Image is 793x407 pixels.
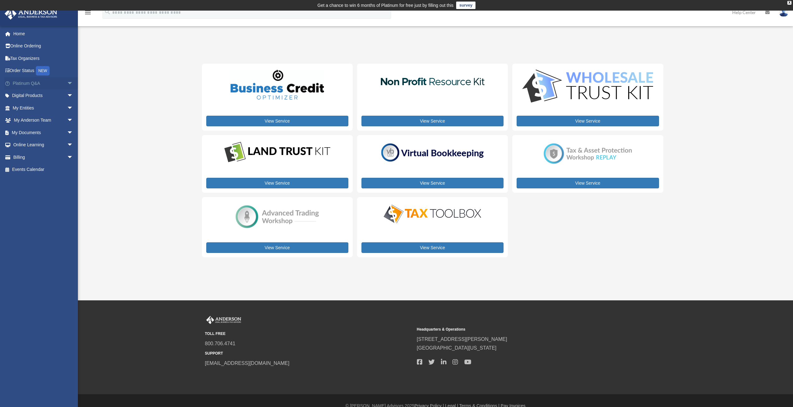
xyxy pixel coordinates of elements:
img: Anderson Advisors Platinum Portal [3,7,59,20]
small: SUPPORT [205,350,413,357]
a: View Service [361,242,504,253]
small: TOLL FREE [205,331,413,337]
a: Online Ordering [4,40,83,52]
a: View Service [206,178,348,188]
div: NEW [36,66,50,75]
small: Headquarters & Operations [417,326,624,333]
a: My Anderson Teamarrow_drop_down [4,114,83,127]
a: Events Calendar [4,163,83,176]
a: Billingarrow_drop_down [4,151,83,163]
a: Order StatusNEW [4,65,83,77]
a: Home [4,27,83,40]
i: search [104,8,111,15]
a: View Service [517,116,659,126]
div: close [787,1,791,5]
a: Tax Organizers [4,52,83,65]
span: arrow_drop_down [67,102,79,114]
a: [GEOGRAPHIC_DATA][US_STATE] [417,345,497,351]
img: User Pic [779,8,788,17]
a: View Service [206,116,348,126]
a: Online Learningarrow_drop_down [4,139,83,151]
span: arrow_drop_down [67,139,79,152]
a: My Documentsarrow_drop_down [4,126,83,139]
span: arrow_drop_down [67,151,79,164]
a: 800.706.4741 [205,341,236,346]
span: arrow_drop_down [67,77,79,90]
a: My Entitiesarrow_drop_down [4,102,83,114]
a: View Service [206,242,348,253]
span: arrow_drop_down [67,114,79,127]
a: View Service [361,116,504,126]
a: Digital Productsarrow_drop_down [4,90,79,102]
img: Anderson Advisors Platinum Portal [205,316,242,324]
a: View Service [361,178,504,188]
a: [STREET_ADDRESS][PERSON_NAME] [417,337,507,342]
a: [EMAIL_ADDRESS][DOMAIN_NAME] [205,361,289,366]
span: arrow_drop_down [67,90,79,102]
span: arrow_drop_down [67,126,79,139]
a: menu [84,11,92,16]
i: menu [84,9,92,16]
a: Platinum Q&Aarrow_drop_down [4,77,83,90]
div: Get a chance to win 6 months of Platinum for free just by filling out this [318,2,454,9]
a: survey [456,2,475,9]
a: View Service [517,178,659,188]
